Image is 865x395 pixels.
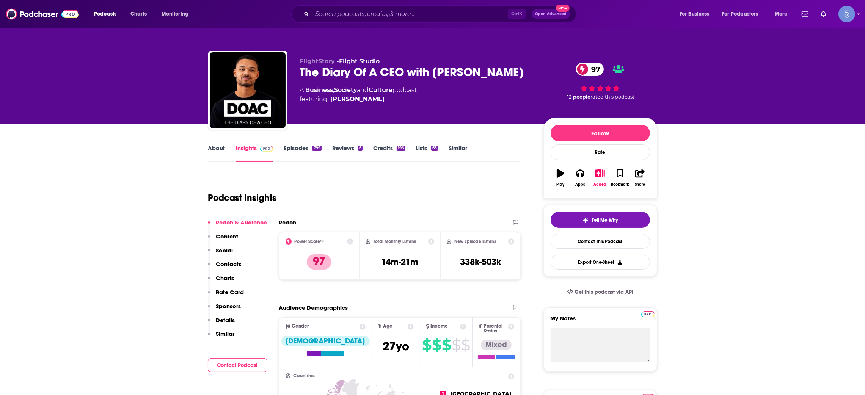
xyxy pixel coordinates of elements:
div: 6 [358,146,363,151]
p: Social [216,247,233,254]
span: $ [442,339,451,351]
button: open menu [674,8,719,20]
span: New [556,5,570,12]
div: 196 [397,146,405,151]
input: Search podcasts, credits, & more... [312,8,508,20]
span: For Podcasters [722,9,758,19]
span: FlightStory [300,58,335,65]
span: • [337,58,380,65]
button: open menu [717,8,769,20]
p: Reach & Audience [216,219,267,226]
div: [DEMOGRAPHIC_DATA] [281,336,370,346]
span: , [333,86,334,94]
button: Open AdvancedNew [532,9,570,19]
div: 799 [312,146,321,151]
span: Parental Status [484,324,507,334]
img: The Diary Of A CEO with Steven Bartlett [210,52,286,128]
span: For Business [680,9,710,19]
button: Social [208,247,233,261]
p: Rate Card [216,288,244,296]
a: Show notifications dropdown [818,8,829,20]
span: $ [422,339,431,351]
div: Mixed [481,340,512,350]
button: Share [630,164,650,191]
a: Credits196 [373,144,405,162]
span: $ [432,339,441,351]
div: Added [594,182,607,187]
span: Get this podcast via API [575,289,633,295]
button: Content [208,233,239,247]
span: 97 [584,63,604,76]
span: Countries [294,373,315,378]
p: Content [216,233,239,240]
span: Ctrl K [508,9,526,19]
div: Play [556,182,564,187]
button: open menu [769,8,797,20]
a: Steven Bartlett [331,95,385,104]
h1: Podcast Insights [208,192,277,204]
div: A podcast [300,86,417,104]
a: About [208,144,225,162]
button: Charts [208,274,234,288]
span: 27 yo [383,339,409,354]
span: 12 people [567,94,590,100]
button: Reach & Audience [208,219,267,233]
button: Sponsors [208,303,241,317]
p: Sponsors [216,303,241,310]
button: Follow [551,125,650,141]
div: 97 12 peoplerated this podcast [543,58,657,105]
h2: New Episode Listens [454,239,496,244]
span: Gender [292,324,309,329]
p: Contacts [216,260,242,268]
span: Monitoring [162,9,188,19]
button: open menu [89,8,126,20]
button: Export One-Sheet [551,255,650,270]
a: Reviews6 [332,144,363,162]
img: Podchaser - Follow, Share and Rate Podcasts [6,7,79,21]
span: Age [383,324,392,329]
a: Episodes799 [284,144,321,162]
span: Charts [130,9,147,19]
button: Rate Card [208,288,244,303]
a: Similar [449,144,467,162]
span: Logged in as Spiral5-G1 [838,6,855,22]
span: and [357,86,369,94]
p: Charts [216,274,234,282]
span: $ [452,339,460,351]
div: Apps [575,182,585,187]
a: Get this podcast via API [561,283,640,301]
a: Contact This Podcast [551,234,650,249]
button: Bookmark [610,164,630,191]
div: Rate [551,144,650,160]
button: Contact Podcast [208,358,267,372]
button: Show profile menu [838,6,855,22]
a: Show notifications dropdown [799,8,812,20]
a: Business [306,86,333,94]
a: Flight Studio [339,58,380,65]
button: Details [208,317,235,331]
span: Income [431,324,448,329]
img: Podchaser Pro [641,311,655,317]
div: 63 [431,146,438,151]
h3: 338k-503k [460,256,501,268]
label: My Notes [551,315,650,328]
p: Similar [216,330,235,337]
span: featuring [300,95,417,104]
div: Share [635,182,645,187]
a: Culture [369,86,393,94]
div: Bookmark [611,182,629,187]
a: Society [334,86,357,94]
button: Added [590,164,610,191]
span: rated this podcast [590,94,634,100]
span: More [775,9,788,19]
h2: Total Monthly Listens [373,239,416,244]
span: Open Advanced [535,12,567,16]
a: Pro website [641,310,655,317]
a: 97 [576,63,604,76]
a: Charts [126,8,151,20]
span: Tell Me Why [592,217,618,223]
h2: Reach [279,219,297,226]
button: Apps [570,164,590,191]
